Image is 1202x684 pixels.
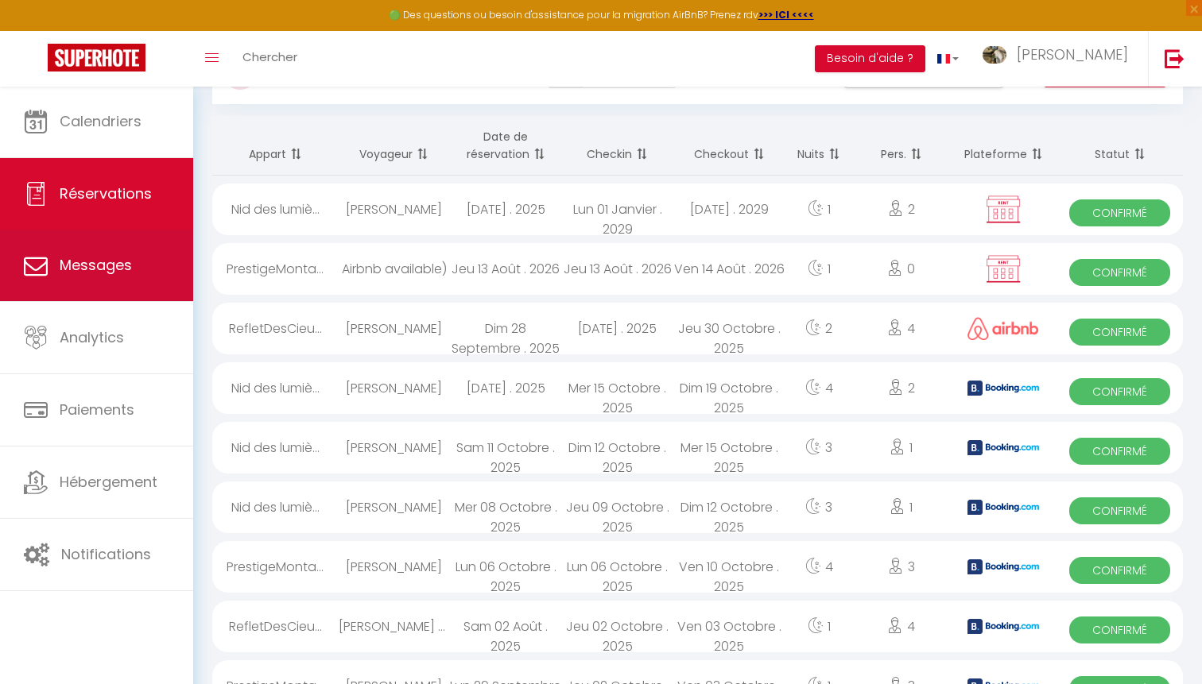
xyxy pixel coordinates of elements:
[758,8,814,21] a: >>> ICI <<<<
[815,45,925,72] button: Besoin d'aide ?
[60,184,152,203] span: Réservations
[450,116,561,176] th: Sort by booking date
[61,544,151,564] span: Notifications
[950,116,1057,176] th: Sort by channel
[339,116,450,176] th: Sort by guest
[673,116,785,176] th: Sort by checkout
[1057,116,1183,176] th: Sort by status
[60,255,132,275] span: Messages
[212,116,339,176] th: Sort by rentals
[1017,44,1128,64] span: [PERSON_NAME]
[242,48,297,65] span: Chercher
[853,116,950,176] th: Sort by people
[60,400,134,419] span: Paiements
[562,116,673,176] th: Sort by checkin
[785,116,852,176] th: Sort by nights
[60,472,157,492] span: Hébergement
[971,31,1148,87] a: ... [PERSON_NAME]
[48,44,145,71] img: Super Booking
[231,31,309,87] a: Chercher
[983,46,1006,64] img: ...
[60,327,124,347] span: Analytics
[1165,48,1185,68] img: logout
[60,111,142,131] span: Calendriers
